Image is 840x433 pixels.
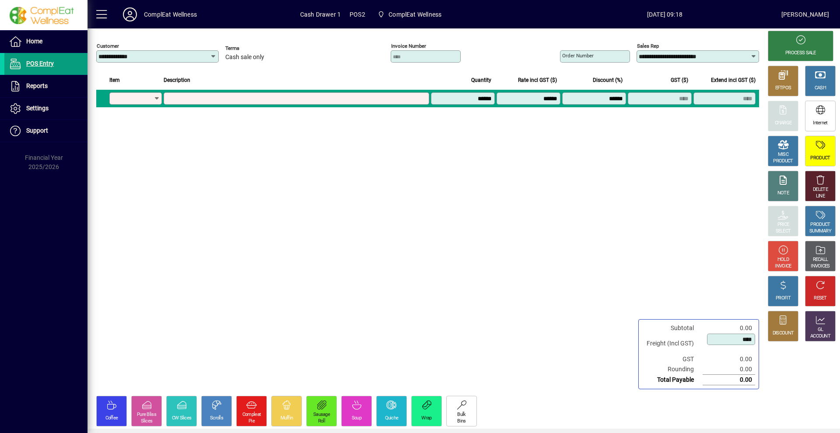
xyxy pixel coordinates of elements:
span: Description [164,75,190,85]
span: Settings [26,105,49,112]
div: Roll [318,418,325,425]
div: Pie [248,418,255,425]
span: [DATE] 09:18 [548,7,781,21]
div: SUMMARY [809,228,831,235]
span: Quantity [471,75,491,85]
div: CASH [815,85,826,92]
span: Item [109,75,120,85]
div: Soup [352,415,361,422]
div: INVOICE [775,263,791,270]
div: EFTPOS [775,85,791,92]
td: 0.00 [703,323,755,333]
div: PROFIT [776,295,791,302]
div: Coffee [105,415,118,422]
button: Profile [116,7,144,22]
div: ComplEat Wellness [144,7,197,21]
span: Home [26,38,42,45]
div: Internet [813,120,827,127]
div: [PERSON_NAME] [781,7,829,21]
div: PRODUCT [810,155,830,162]
mat-label: Customer [97,43,119,49]
span: Rate incl GST ($) [518,75,557,85]
a: Settings [4,98,87,120]
td: Subtotal [642,323,703,333]
div: PROCESS SALE [785,50,816,56]
mat-label: Sales rep [637,43,659,49]
td: Rounding [642,364,703,375]
td: 0.00 [703,375,755,385]
span: POS Entry [26,60,54,67]
span: Reports [26,82,48,89]
div: RECALL [813,257,828,263]
div: Quiche [385,415,399,422]
span: Cash sale only [225,54,264,61]
div: INVOICES [811,263,829,270]
div: CHARGE [775,120,792,127]
div: SELECT [776,228,791,235]
a: Support [4,120,87,142]
a: Reports [4,75,87,97]
span: Discount (%) [593,75,623,85]
span: POS2 [350,7,365,21]
mat-label: Invoice number [391,43,426,49]
td: Total Payable [642,375,703,385]
div: NOTE [777,190,789,197]
div: HOLD [777,257,789,263]
div: ACCOUNT [810,333,830,340]
span: Extend incl GST ($) [711,75,756,85]
td: 0.00 [703,364,755,375]
div: PRODUCT [773,158,793,165]
div: DISCOUNT [773,330,794,337]
mat-label: Order number [562,53,594,59]
div: LINE [816,193,825,200]
a: Home [4,31,87,53]
span: ComplEat Wellness [374,7,445,22]
span: GST ($) [671,75,688,85]
div: Compleat [242,412,261,418]
span: Cash Drawer 1 [300,7,341,21]
div: CW Slices [172,415,192,422]
div: Wrap [421,415,431,422]
div: Bulk [457,412,465,418]
div: Slices [141,418,153,425]
div: MISC [778,151,788,158]
span: ComplEat Wellness [388,7,441,21]
span: Terms [225,46,278,51]
div: PRODUCT [810,222,830,228]
td: 0.00 [703,354,755,364]
div: RESET [814,295,827,302]
div: PRICE [777,222,789,228]
td: Freight (Incl GST) [642,333,703,354]
div: Pure Bliss [137,412,156,418]
div: Scrolls [210,415,223,422]
div: Muffin [280,415,293,422]
div: GL [818,327,823,333]
span: Support [26,127,48,134]
td: GST [642,354,703,364]
div: Bins [457,418,465,425]
div: DELETE [813,187,828,193]
div: Sausage [313,412,330,418]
